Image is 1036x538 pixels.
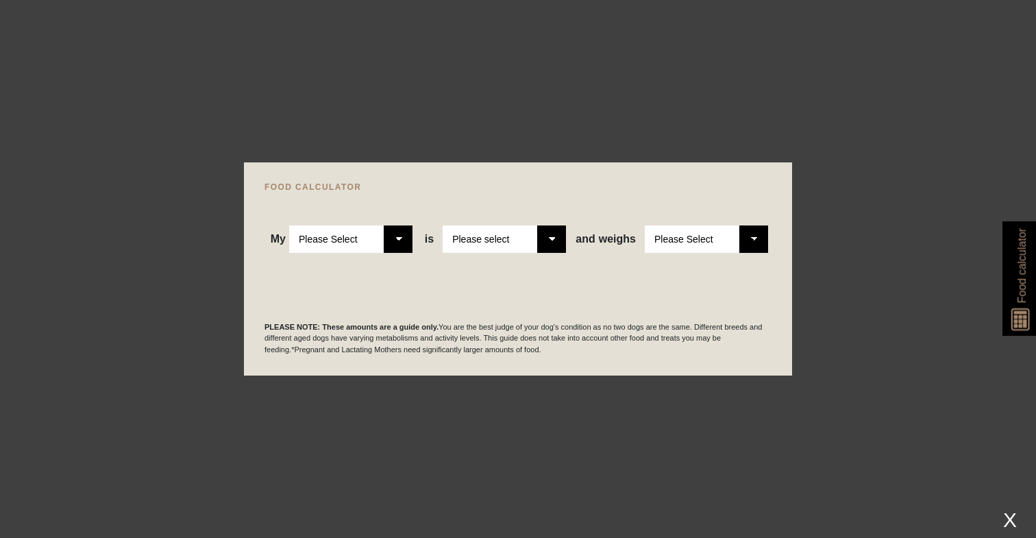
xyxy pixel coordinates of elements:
[425,233,434,245] span: is
[576,233,636,245] span: weighs
[264,183,772,191] h4: FOOD CALCULATOR
[271,233,286,245] span: My
[264,321,772,356] p: You are the best judge of your dog's condition as no two dogs are the same. Different breeds and ...
[576,233,598,245] span: and
[1013,228,1030,303] span: Food calculator
[998,509,1022,531] div: X
[264,323,439,331] b: PLEASE NOTE: These amounts are a guide only.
